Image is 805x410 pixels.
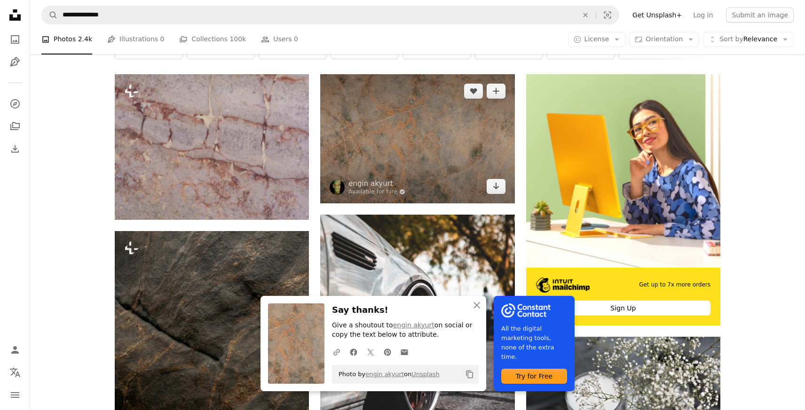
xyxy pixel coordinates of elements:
form: Find visuals sitewide [41,6,619,24]
a: Illustrations [6,53,24,71]
a: Explore [6,94,24,113]
button: Language [6,363,24,382]
a: Unsplash [411,371,439,378]
span: 100k [229,34,246,45]
span: Photo by on [334,367,440,382]
button: Add to Collection [487,84,505,99]
a: a close up of a marble surface with cracks in it [115,142,309,151]
img: file-1754318165549-24bf788d5b37 [501,303,551,317]
a: Photos [6,30,24,49]
a: Log in [687,8,718,23]
span: 0 [160,34,165,45]
a: a close up of a brown marble surface [320,134,514,143]
button: Submit an image [726,8,794,23]
button: Copy to clipboard [462,366,478,382]
a: Download History [6,139,24,158]
a: All the digital marketing tools, none of the extra time.Try for Free [494,296,575,391]
button: Clear [575,6,596,24]
span: Orientation [646,35,683,43]
a: Illustrations 0 [107,24,164,54]
a: engin akyurt [393,321,434,329]
span: Get up to 7x more orders [639,281,710,289]
a: a close up of a rock with a bird on it [115,372,309,380]
h3: Say thanks! [332,303,479,317]
a: Share over email [396,342,413,361]
a: Available for hire [348,188,405,196]
a: Share on Facebook [345,342,362,361]
span: All the digital marketing tools, none of the extra time. [501,324,567,362]
span: Sort by [719,35,743,43]
a: Collections [6,117,24,136]
div: Sign Up [536,301,710,316]
button: Menu [6,386,24,404]
img: Go to engin akyurt's profile [330,180,345,195]
button: License [568,32,626,47]
span: Relevance [719,35,777,44]
img: a close up of a marble surface with cracks in it [115,74,309,220]
span: 0 [294,34,298,45]
button: Sort byRelevance [703,32,794,47]
img: a close up of a brown marble surface [320,74,514,203]
button: Orientation [629,32,699,47]
a: Collections 100k [179,24,246,54]
a: Get Unsplash+ [627,8,687,23]
img: file-1690386555781-336d1949dad1image [536,278,590,293]
a: Users 0 [261,24,298,54]
a: Home — Unsplash [6,6,24,26]
p: Give a shoutout to on social or copy the text below to attribute. [332,321,479,340]
a: Log in / Sign up [6,340,24,359]
div: Try for Free [501,369,567,384]
a: Share on Twitter [362,342,379,361]
button: Search Unsplash [42,6,58,24]
a: engin akyurt [365,371,404,378]
a: Get up to 7x more ordersSign Up [526,74,720,325]
span: License [584,35,609,43]
a: Download [487,179,505,194]
img: file-1722962862010-20b14c5a0a60image [526,74,720,268]
a: engin akyurt [348,179,405,188]
button: Like [464,84,483,99]
a: Share on Pinterest [379,342,396,361]
button: Visual search [596,6,619,24]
